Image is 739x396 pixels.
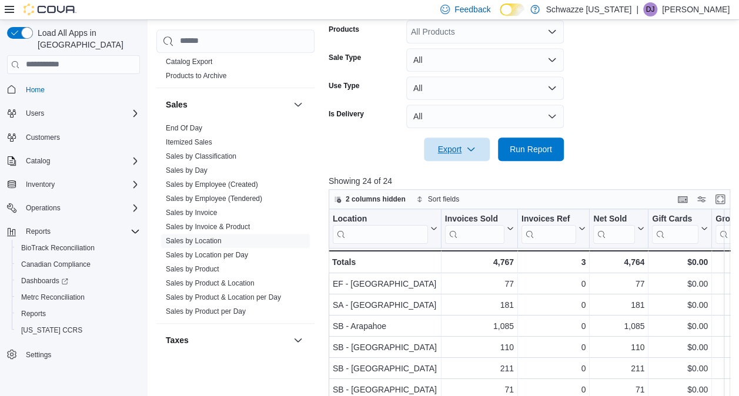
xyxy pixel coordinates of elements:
[2,176,145,193] button: Inventory
[166,124,202,132] a: End Of Day
[166,57,212,66] span: Catalog Export
[16,257,140,271] span: Canadian Compliance
[166,278,255,288] span: Sales by Product & Location
[291,98,305,112] button: Sales
[444,277,513,291] div: 77
[26,109,44,118] span: Users
[424,137,490,161] button: Export
[16,241,99,255] a: BioTrack Reconciliation
[333,340,437,354] div: SB - [GEOGRAPHIC_DATA]
[166,194,262,203] span: Sales by Employee (Tendered)
[652,255,708,269] div: $0.00
[444,361,513,375] div: 211
[166,236,222,246] span: Sales by Location
[329,109,364,119] label: Is Delivery
[593,213,644,243] button: Net Sold
[593,213,635,243] div: Net Sold
[21,325,82,335] span: [US_STATE] CCRS
[2,345,145,363] button: Settings
[444,213,513,243] button: Invoices Sold
[166,265,219,273] a: Sales by Product
[21,224,55,239] button: Reports
[26,203,61,213] span: Operations
[444,255,513,269] div: 4,767
[21,154,140,168] span: Catalog
[21,82,140,97] span: Home
[12,289,145,306] button: Metrc Reconciliation
[643,2,657,16] div: Dawn Johnston
[21,293,85,302] span: Metrc Reconciliation
[652,340,708,354] div: $0.00
[521,298,586,312] div: 0
[444,213,504,243] div: Invoices Sold
[16,274,140,288] span: Dashboards
[26,85,45,95] span: Home
[166,72,226,80] a: Products to Archive
[500,4,524,16] input: Dark Mode
[593,298,644,312] div: 181
[12,256,145,273] button: Canadian Compliance
[166,152,236,161] span: Sales by Classification
[2,129,145,146] button: Customers
[166,58,212,66] a: Catalog Export
[16,307,51,321] a: Reports
[521,213,576,243] div: Invoices Ref
[21,83,49,97] a: Home
[166,307,246,316] a: Sales by Product per Day
[166,264,219,274] span: Sales by Product
[21,177,140,192] span: Inventory
[444,298,513,312] div: 181
[521,277,586,291] div: 0
[333,361,437,375] div: SB - [GEOGRAPHIC_DATA]
[166,123,202,133] span: End Of Day
[21,106,140,120] span: Users
[406,48,564,72] button: All
[166,99,289,110] button: Sales
[24,4,76,15] img: Cova
[166,166,208,174] a: Sales by Day
[521,319,586,333] div: 0
[510,143,552,155] span: Run Report
[21,130,140,145] span: Customers
[521,340,586,354] div: 0
[33,27,140,51] span: Load All Apps in [GEOGRAPHIC_DATA]
[346,194,406,204] span: 2 columns hidden
[428,194,459,204] span: Sort fields
[12,240,145,256] button: BioTrack Reconciliation
[333,213,428,224] div: Location
[166,250,248,260] span: Sales by Location per Day
[12,322,145,338] button: [US_STATE] CCRS
[2,105,145,122] button: Users
[2,153,145,169] button: Catalog
[166,237,222,245] a: Sales by Location
[166,137,212,147] span: Itemized Sales
[546,2,631,16] p: Schwazze [US_STATE]
[166,293,281,301] a: Sales by Product & Location per Day
[329,81,359,90] label: Use Type
[21,260,91,269] span: Canadian Compliance
[26,350,51,360] span: Settings
[21,201,140,215] span: Operations
[652,213,698,243] div: Gift Card Sales
[156,55,315,88] div: Products
[12,306,145,322] button: Reports
[646,2,655,16] span: DJ
[444,213,504,224] div: Invoices Sold
[547,27,557,36] button: Open list of options
[333,277,437,291] div: EF - [GEOGRAPHIC_DATA]
[333,319,437,333] div: SB - Arapahoe
[166,334,289,346] button: Taxes
[593,361,644,375] div: 211
[166,194,262,203] a: Sales by Employee (Tendered)
[21,276,68,286] span: Dashboards
[406,76,564,100] button: All
[21,224,140,239] span: Reports
[16,241,140,255] span: BioTrack Reconciliation
[16,290,140,304] span: Metrc Reconciliation
[329,175,734,187] p: Showing 24 of 24
[652,277,708,291] div: $0.00
[166,152,236,160] a: Sales by Classification
[166,180,258,189] a: Sales by Employee (Created)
